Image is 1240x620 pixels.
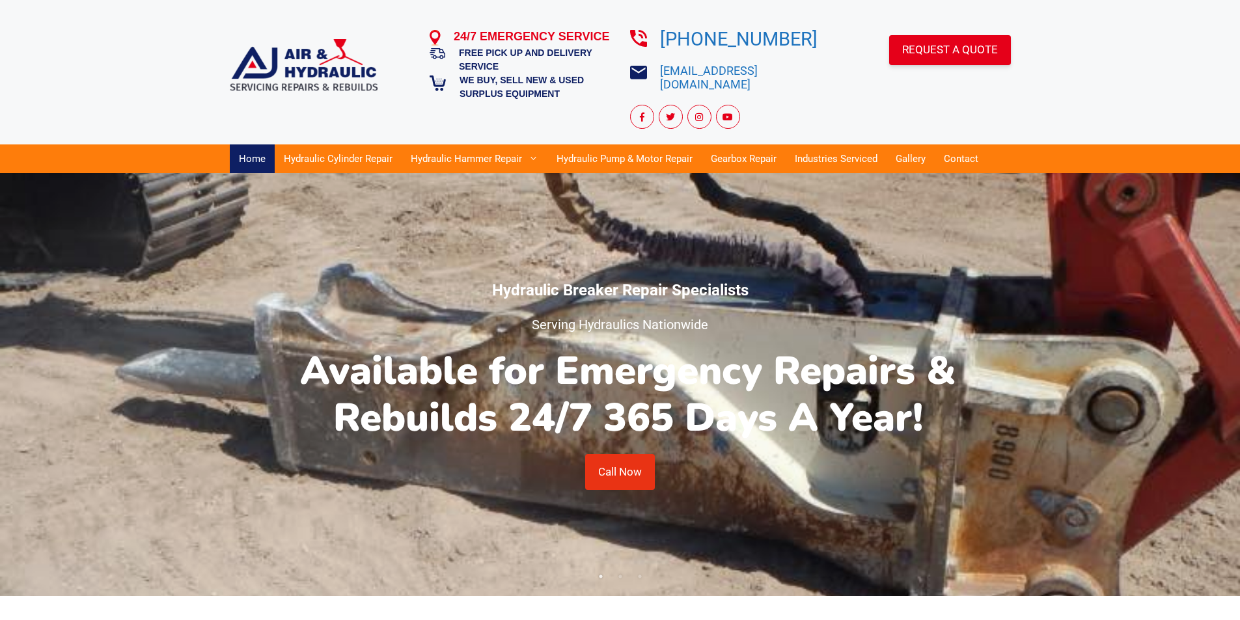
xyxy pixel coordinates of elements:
[594,570,607,583] button: 1 of 3
[935,144,987,173] a: Contact
[230,315,1011,334] h5: Serving Hydraulics Nationwide
[547,144,702,173] a: Hydraulic Pump & Motor Repair
[230,144,275,173] a: Home
[887,144,935,173] a: Gallery
[702,144,786,173] a: Gearbox Repair
[230,347,1011,441] h2: Available for Emergency Repairs & Rebuilds 24/7 365 Days A Year!
[614,570,627,583] button: 2 of 3
[660,64,758,92] a: [EMAIL_ADDRESS][DOMAIN_NAME]
[402,144,547,173] a: Hydraulic Hammer Repair
[786,144,887,173] a: Industries Serviced
[633,570,646,583] button: 3 of 3
[460,74,611,101] h5: WE BUY, SELL NEW & USED SURPLUS EQUIPMENT
[275,144,402,173] a: Hydraulic Cylinder Repair
[459,46,611,74] h5: FREE PICK UP AND DELIVERY SERVICE
[585,454,655,491] a: Call Now
[660,28,818,50] a: [PHONE_NUMBER]
[492,281,749,299] strong: Hydraulic Breaker Repair Specialists
[454,28,611,46] h4: 24/7 EMERGENCY SERVICE
[889,35,1011,65] a: REQUEST A QUOTE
